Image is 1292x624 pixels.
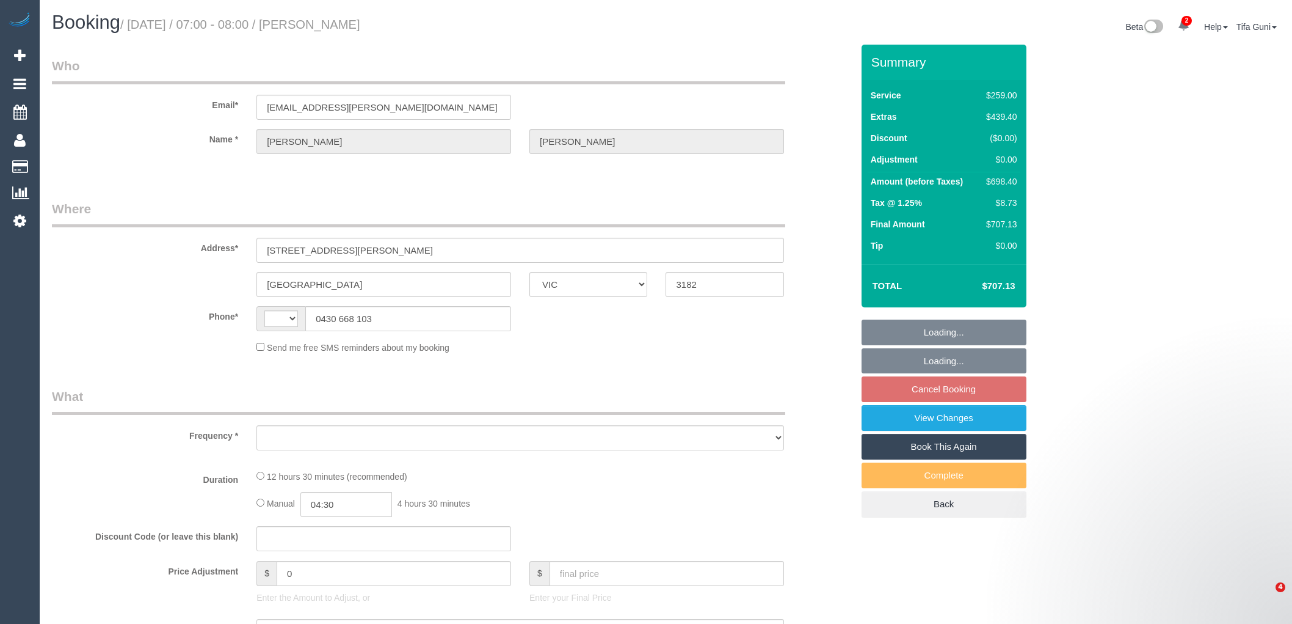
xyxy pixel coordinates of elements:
span: Booking [52,12,120,33]
strong: Total [873,281,902,291]
label: Discount Code (or leave this blank) [43,526,247,543]
iframe: Intercom live chat [1250,582,1280,612]
label: Discount [871,132,907,144]
input: Phone* [305,306,511,331]
input: Suburb* [256,272,511,297]
label: Tip [871,240,884,252]
img: New interface [1143,20,1163,35]
label: Duration [43,469,247,486]
span: 12 hours 30 minutes (recommended) [267,472,407,482]
span: Send me free SMS reminders about my booking [267,343,449,353]
span: 4 [1276,582,1285,592]
div: $8.73 [981,197,1017,209]
img: Automaid Logo [7,12,32,29]
div: ($0.00) [981,132,1017,144]
input: First Name* [256,129,511,154]
label: Tax @ 1.25% [871,197,922,209]
legend: Who [52,57,785,84]
legend: What [52,387,785,415]
div: $439.40 [981,111,1017,123]
a: Help [1204,22,1228,32]
label: Service [871,89,901,101]
label: Final Amount [871,218,925,230]
span: 2 [1181,16,1192,26]
input: Last Name* [529,129,784,154]
div: $259.00 [981,89,1017,101]
small: / [DATE] / 07:00 - 08:00 / [PERSON_NAME] [120,18,360,31]
label: Adjustment [871,153,918,166]
div: $698.40 [981,175,1017,188]
a: Book This Again [862,434,1026,460]
p: Enter your Final Price [529,592,784,604]
label: Address* [43,238,247,254]
a: Back [862,491,1026,517]
label: Email* [43,95,247,111]
label: Price Adjustment [43,561,247,578]
a: 2 [1172,12,1196,39]
div: $707.13 [981,218,1017,230]
label: Extras [871,111,897,123]
label: Amount (before Taxes) [871,175,963,188]
input: Post Code* [666,272,783,297]
a: View Changes [862,405,1026,431]
span: $ [256,561,277,586]
label: Frequency * [43,425,247,442]
input: Email* [256,95,511,120]
span: 4 hours 30 minutes [397,499,470,508]
a: Tifa Guni [1236,22,1277,32]
label: Phone* [43,306,247,323]
legend: Where [52,200,785,227]
p: Enter the Amount to Adjust, or [256,592,511,604]
label: Name * [43,129,247,145]
span: $ [529,561,550,586]
h4: $707.13 [945,281,1015,292]
a: Beta [1125,22,1163,32]
h3: Summary [871,55,1020,69]
input: final price [550,561,784,586]
span: Manual [267,499,295,508]
div: $0.00 [981,153,1017,166]
div: $0.00 [981,240,1017,252]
